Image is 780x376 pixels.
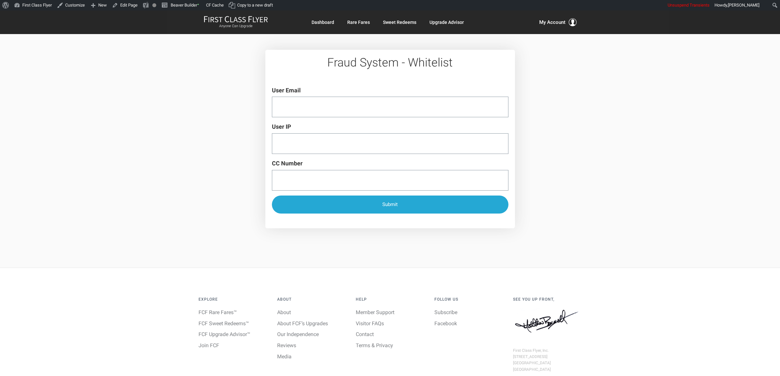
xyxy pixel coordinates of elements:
[277,331,319,337] a: Our Independence
[204,16,268,23] img: First Class Flyer
[272,122,291,132] label: User IP
[434,309,457,315] a: Subscribe
[434,297,503,302] h4: Follow Us
[356,342,393,348] a: Terms & Privacy
[199,331,250,337] a: FCF Upgrade Advisor™
[668,3,710,8] span: Unsuspend Transients
[199,309,237,315] a: FCF Rare Fares™
[277,320,328,327] a: About FCF’s Upgrades
[277,342,296,348] a: Reviews
[356,331,374,337] a: Contact
[513,297,582,302] h4: See You Up Front,
[312,16,334,28] a: Dashboard
[272,86,508,218] form: Fraud System - Whitelist
[272,196,508,214] button: Submit
[277,353,292,360] a: Media
[272,86,301,95] label: User Email
[513,348,582,354] div: First Class Flyer, Inc.
[434,320,457,327] a: Facebook
[199,342,219,348] a: Join FCF
[356,320,384,327] a: Visitor FAQs
[204,24,268,28] small: Anyone Can Upgrade
[539,18,577,26] button: My Account
[728,3,759,8] span: [PERSON_NAME]
[383,16,416,28] a: Sweet Redeems
[204,16,268,29] a: First Class FlyerAnyone Can Upgrade
[277,297,346,302] h4: About
[429,16,464,28] a: Upgrade Advisor
[272,159,303,168] label: CC Number
[513,354,582,373] div: [STREET_ADDRESS] [GEOGRAPHIC_DATA] [GEOGRAPHIC_DATA]
[327,56,453,69] span: Fraud System - Whitelist
[199,297,267,302] h4: Explore
[539,18,565,26] span: My Account
[356,297,425,302] h4: Help
[277,309,291,315] a: About
[347,16,370,28] a: Rare Fares
[197,1,199,8] span: •
[199,320,249,327] a: FCF Sweet Redeems™
[356,309,394,315] a: Member Support
[513,308,582,334] img: Matthew J. Bennett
